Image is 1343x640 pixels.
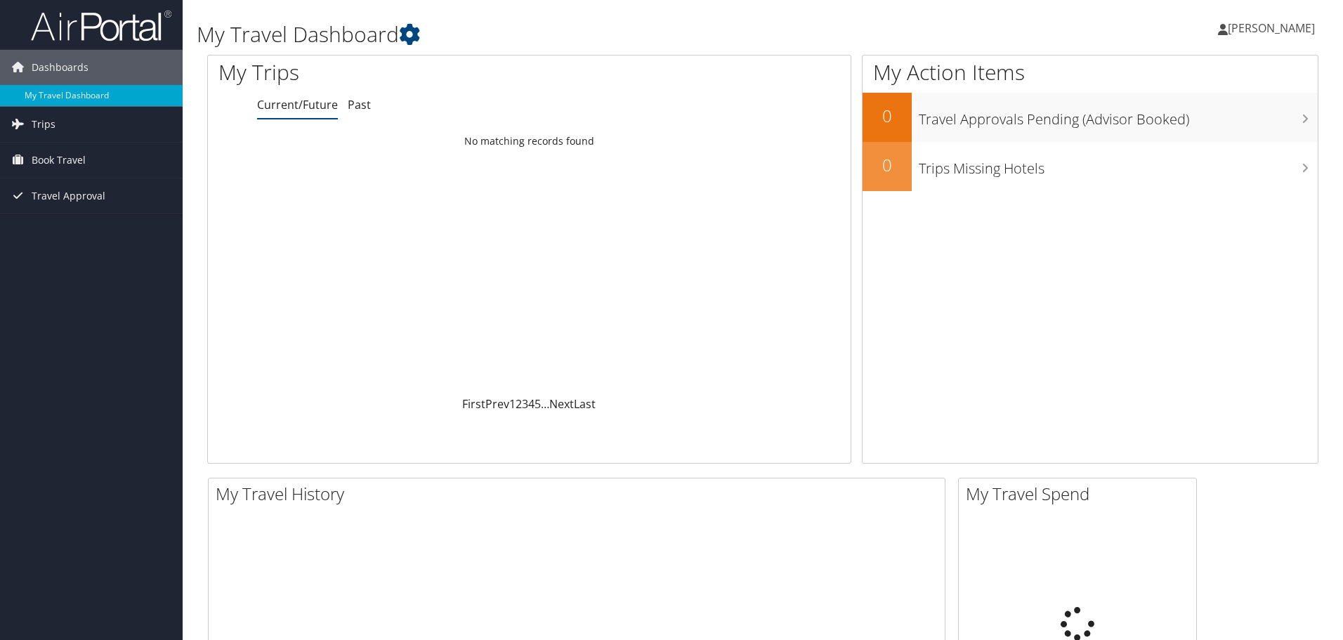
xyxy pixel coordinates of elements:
[257,97,338,112] a: Current/Future
[528,396,535,412] a: 4
[919,103,1318,129] h3: Travel Approvals Pending (Advisor Booked)
[863,58,1318,87] h1: My Action Items
[522,396,528,412] a: 3
[966,482,1196,506] h2: My Travel Spend
[919,152,1318,178] h3: Trips Missing Hotels
[197,20,952,49] h1: My Travel Dashboard
[863,93,1318,142] a: 0Travel Approvals Pending (Advisor Booked)
[32,50,89,85] span: Dashboards
[1228,20,1315,36] span: [PERSON_NAME]
[549,396,574,412] a: Next
[574,396,596,412] a: Last
[31,9,171,42] img: airportal-logo.png
[32,178,105,214] span: Travel Approval
[541,396,549,412] span: …
[216,482,945,506] h2: My Travel History
[863,104,912,128] h2: 0
[208,129,851,154] td: No matching records found
[509,396,516,412] a: 1
[1218,7,1329,49] a: [PERSON_NAME]
[485,396,509,412] a: Prev
[863,153,912,177] h2: 0
[535,396,541,412] a: 5
[32,143,86,178] span: Book Travel
[462,396,485,412] a: First
[218,58,572,87] h1: My Trips
[863,142,1318,191] a: 0Trips Missing Hotels
[516,396,522,412] a: 2
[348,97,371,112] a: Past
[32,107,55,142] span: Trips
